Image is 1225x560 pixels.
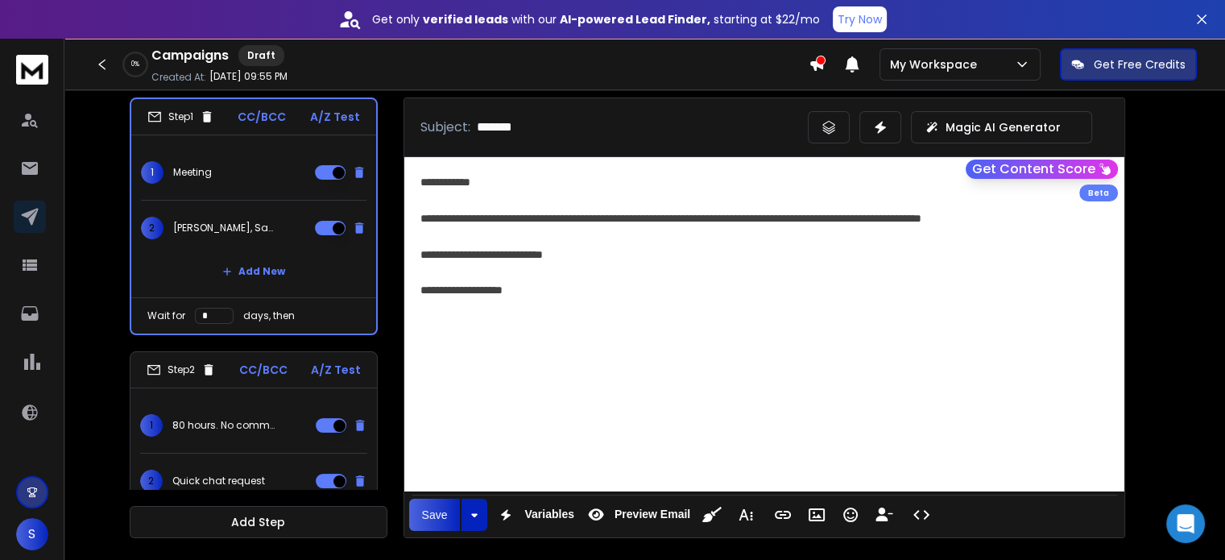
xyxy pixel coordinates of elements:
span: Variables [521,508,577,521]
div: Step 1 [147,110,214,124]
button: Variables [490,499,577,531]
div: Open Intercom Messenger [1166,504,1205,543]
div: Step 2 [147,363,216,377]
p: Get Free Credits [1094,56,1186,73]
p: Magic AI Generator [946,119,1061,135]
button: S [16,518,48,550]
p: CC/BCC [238,109,286,125]
button: Insert Unsubscribe Link [869,499,900,531]
strong: verified leads [423,11,508,27]
div: Draft [238,45,284,66]
span: 1 [141,161,163,184]
p: Quick chat request [172,475,265,487]
p: My Workspace [890,56,983,73]
div: Beta [1079,185,1118,201]
button: Preview Email [581,499,693,531]
p: [PERSON_NAME], Say "yes" to connect [173,222,276,234]
p: 0 % [131,60,139,69]
span: 1 [140,414,163,437]
p: Subject: [420,118,470,137]
button: Save [409,499,461,531]
p: A/Z Test [311,362,361,378]
button: Insert Image (Ctrl+P) [801,499,832,531]
strong: AI-powered Lead Finder, [560,11,710,27]
p: A/Z Test [310,109,360,125]
button: Add New [209,255,298,288]
p: Wait for [147,309,185,322]
button: Insert Link (Ctrl+K) [768,499,798,531]
p: days, then [243,309,295,322]
p: Get only with our starting at $22/mo [372,11,820,27]
span: 2 [141,217,163,239]
h1: Campaigns [151,46,229,65]
p: [DATE] 09:55 PM [209,70,288,83]
span: 2 [140,470,163,492]
button: Code View [906,499,937,531]
p: CC/BCC [239,362,288,378]
span: Preview Email [611,508,693,521]
p: Created At: [151,71,206,84]
button: Get Content Score [966,160,1118,179]
button: Get Free Credits [1060,48,1197,81]
p: Try Now [838,11,882,27]
p: 80 hours. No commitment. [172,419,275,432]
button: Add Step [130,506,387,538]
button: Try Now [833,6,887,32]
li: Step1CC/BCCA/Z Test1Meeting2[PERSON_NAME], Say "yes" to connectAdd NewWait fordays, then [130,97,378,335]
img: logo [16,55,48,85]
button: Emoticons [835,499,866,531]
button: Magic AI Generator [911,111,1092,143]
p: Meeting [173,166,212,179]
